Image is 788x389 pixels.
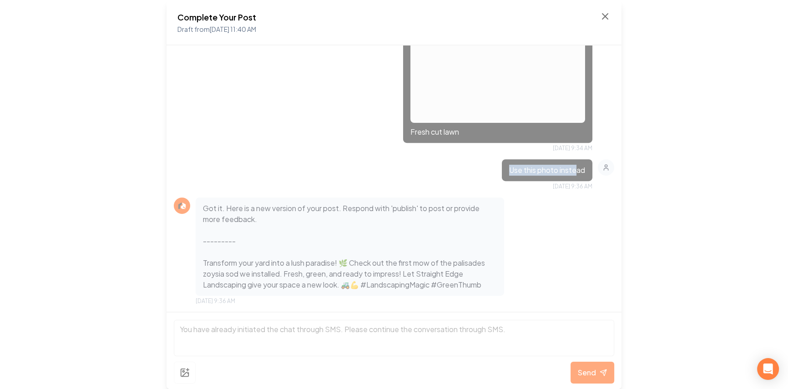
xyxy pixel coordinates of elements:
[196,298,235,305] span: [DATE] 9:36 AM
[177,200,187,211] img: Rebolt Logo
[203,203,497,290] p: Got it. Here is a new version of your post. Respond with 'publish' to post or provide more feedba...
[177,11,256,24] h2: Complete Your Post
[553,183,592,190] span: [DATE] 9:36 AM
[757,358,779,380] div: Open Intercom Messenger
[177,25,256,33] span: Draft from [DATE] 11:40 AM
[553,145,592,152] span: [DATE] 9:34 AM
[410,32,585,123] img: uploaded image
[410,126,585,137] p: Fresh cut lawn
[509,165,585,176] p: Use this photo instead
